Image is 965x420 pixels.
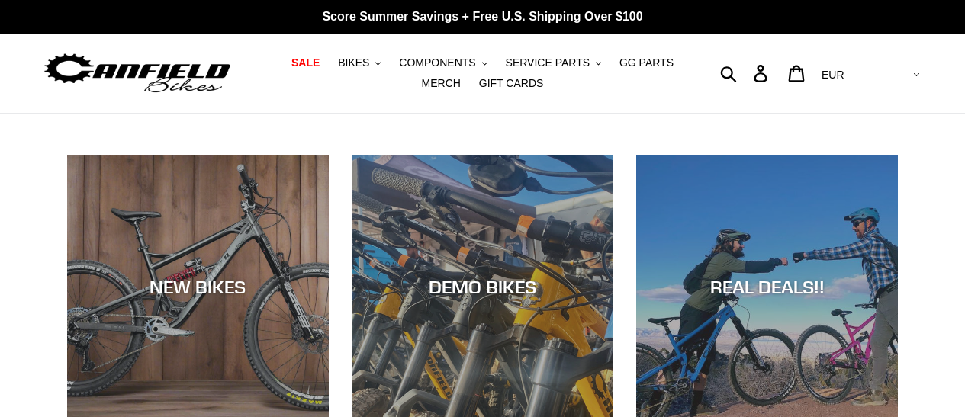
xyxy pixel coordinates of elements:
a: DEMO BIKES [352,155,613,417]
button: SERVICE PARTS [498,53,609,73]
a: MERCH [414,73,468,94]
div: NEW BIKES [67,275,329,297]
span: SALE [291,56,320,69]
img: Canfield Bikes [42,50,233,98]
span: MERCH [422,77,461,90]
a: NEW BIKES [67,155,329,417]
a: GG PARTS [612,53,681,73]
a: REAL DEALS!! [636,155,898,417]
span: GIFT CARDS [479,77,544,90]
div: DEMO BIKES [352,275,613,297]
a: GIFT CARDS [471,73,552,94]
a: SALE [284,53,327,73]
span: BIKES [338,56,369,69]
div: REAL DEALS!! [636,275,898,297]
span: SERVICE PARTS [506,56,590,69]
button: COMPONENTS [391,53,494,73]
button: BIKES [330,53,388,73]
span: GG PARTS [619,56,674,69]
span: COMPONENTS [399,56,475,69]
